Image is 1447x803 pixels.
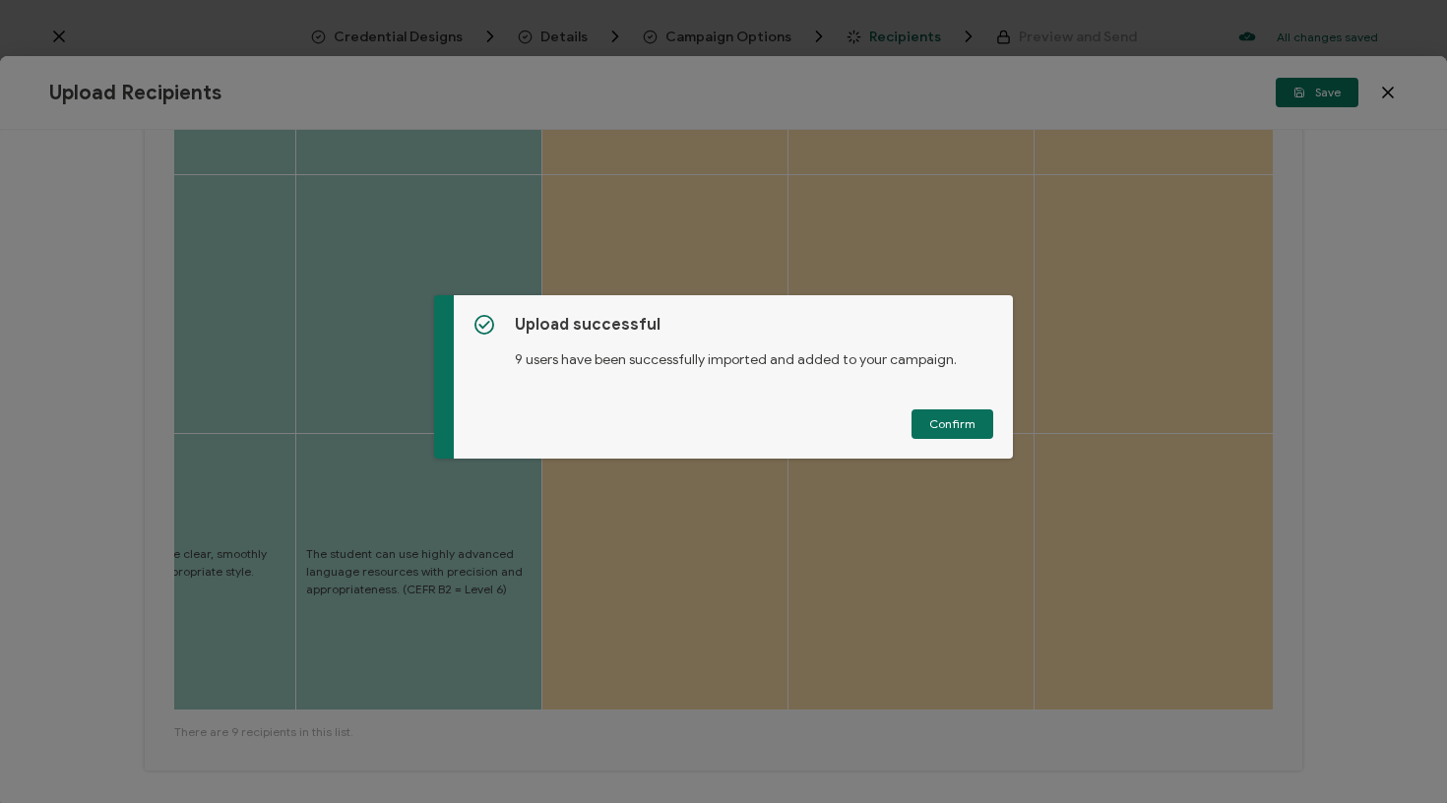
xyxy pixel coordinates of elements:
iframe: Chat Widget [1349,709,1447,803]
button: Confirm [912,409,993,439]
span: Confirm [929,418,975,430]
p: 9 users have been successfully imported and added to your campaign. [515,335,993,370]
h5: Upload successful [515,315,993,335]
div: Виджет чата [1349,709,1447,803]
div: dialog [434,295,1013,459]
